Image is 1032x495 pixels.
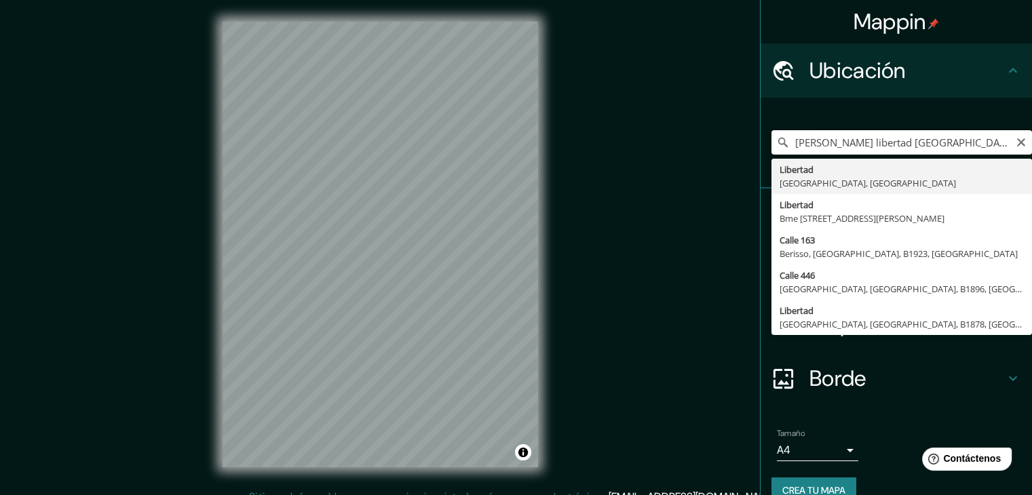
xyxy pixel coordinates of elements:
input: Elige tu ciudad o zona [771,130,1032,155]
iframe: Lanzador de widgets de ayuda [911,442,1017,480]
font: Borde [809,364,866,393]
font: A4 [777,443,790,457]
button: Activar o desactivar atribución [515,444,531,460]
font: Libertad [780,304,814,317]
font: Calle 446 [780,269,815,281]
font: Mappin [854,7,926,36]
font: Libertad [780,163,814,176]
font: Calle 163 [780,234,815,246]
div: A4 [777,439,858,461]
div: Borde [761,351,1032,405]
button: Claro [1016,135,1027,148]
img: pin-icon.png [928,18,939,29]
div: Estilo [761,243,1032,297]
font: Tamaño [777,428,805,439]
div: Disposición [761,297,1032,351]
font: [GEOGRAPHIC_DATA], [GEOGRAPHIC_DATA] [780,177,956,189]
font: Ubicación [809,56,906,85]
div: Patas [761,189,1032,243]
div: Ubicación [761,43,1032,98]
font: Libertad [780,199,814,211]
font: Berisso, [GEOGRAPHIC_DATA], B1923, [GEOGRAPHIC_DATA] [780,248,1018,260]
font: Bme [STREET_ADDRESS][PERSON_NAME] [780,212,944,224]
canvas: Mapa [223,22,538,467]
